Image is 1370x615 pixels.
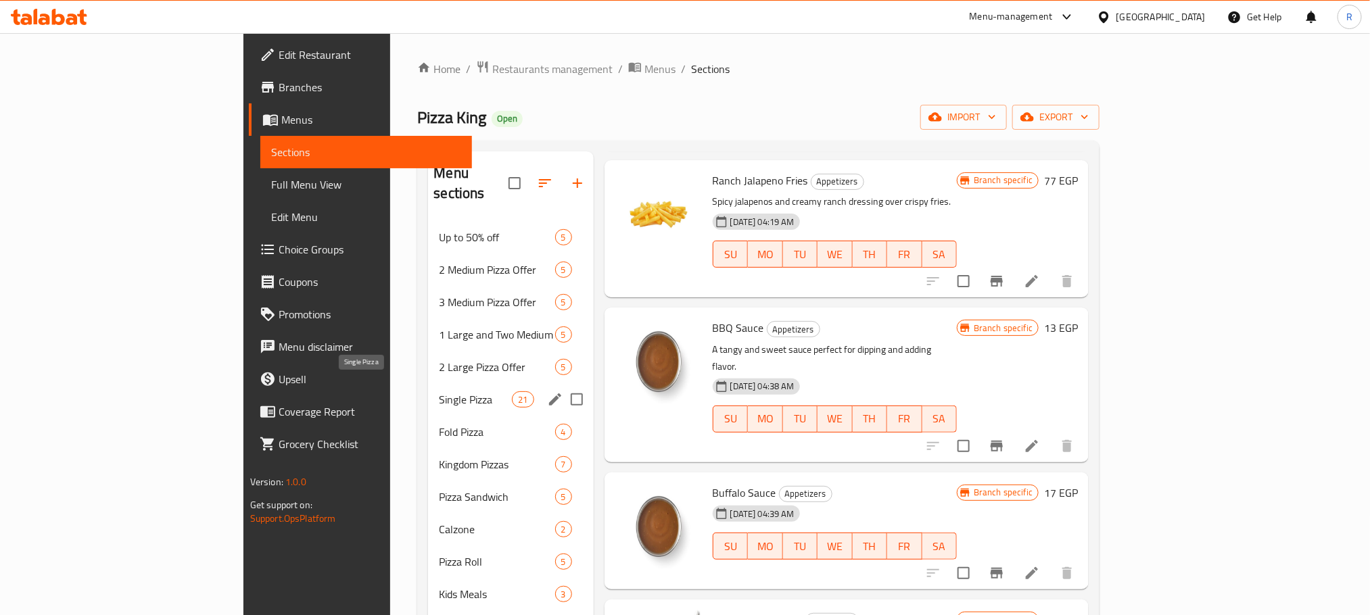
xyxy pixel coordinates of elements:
[561,167,594,199] button: Add section
[1051,557,1083,589] button: delete
[249,428,472,460] a: Grocery Checklist
[428,253,593,286] div: 2 Medium Pizza Offer5
[271,144,461,160] span: Sections
[713,193,957,210] p: Spicy jalapenos and creamy ranch dressing over crispy fries.
[271,176,461,193] span: Full Menu View
[260,136,472,168] a: Sections
[428,383,593,416] div: Single Pizza21edit
[922,405,958,433] button: SA
[719,537,742,556] span: SU
[556,491,571,503] span: 5
[968,174,1038,187] span: Branch specific
[512,391,534,408] div: items
[811,174,864,190] div: Appetizers
[858,409,882,428] span: TH
[753,245,778,264] span: MO
[428,481,593,513] div: Pizza Sandwich5
[949,432,978,460] span: Select to update
[556,458,571,471] span: 7
[970,9,1053,25] div: Menu-management
[681,61,686,77] li: /
[981,430,1013,462] button: Branch-specific-item
[428,448,593,481] div: Kingdom Pizzas7
[279,79,461,95] span: Branches
[439,294,554,310] div: 3 Medium Pizza Offer
[1024,438,1040,454] a: Edit menu item
[1116,9,1206,24] div: [GEOGRAPHIC_DATA]
[780,486,832,501] span: Appetizers
[249,363,472,395] a: Upsell
[249,233,472,266] a: Choice Groups
[556,296,571,309] span: 5
[555,489,572,505] div: items
[439,424,554,440] span: Fold Pizza
[249,395,472,428] a: Coverage Report
[818,241,853,268] button: WE
[853,405,888,433] button: TH
[250,496,312,514] span: Get support on:
[928,409,952,428] span: SA
[439,553,554,570] div: Pizza Roll
[981,557,1013,589] button: Branch-specific-item
[439,262,554,278] span: 2 Medium Pizza Offer
[279,306,461,322] span: Promotions
[788,245,813,264] span: TU
[492,113,523,124] span: Open
[713,341,957,375] p: A tangy and sweet sauce perfect for dipping and adding flavor.
[1023,109,1089,126] span: export
[893,245,917,264] span: FR
[1024,565,1040,581] a: Edit menu item
[476,60,613,78] a: Restaurants management
[618,61,623,77] li: /
[858,245,882,264] span: TH
[981,265,1013,297] button: Branch-specific-item
[753,537,778,556] span: MO
[887,533,922,560] button: FR
[250,510,336,527] a: Support.OpsPlatform
[492,111,523,127] div: Open
[428,513,593,545] div: Calzone2
[439,586,554,602] span: Kids Meals
[555,586,572,602] div: items
[249,298,472,330] a: Promotions
[823,409,847,428] span: WE
[928,537,952,556] span: SA
[556,523,571,536] span: 2
[1044,171,1078,190] h6: 77 EGP
[260,168,472,201] a: Full Menu View
[823,537,847,556] span: WE
[788,537,813,556] span: TU
[725,380,800,393] span: [DATE] 04:38 AM
[556,361,571,374] span: 5
[428,286,593,318] div: 3 Medium Pizza Offer5
[719,409,742,428] span: SU
[691,61,730,77] span: Sections
[788,409,813,428] span: TU
[783,405,818,433] button: TU
[713,170,808,191] span: Ranch Jalapeno Fries
[893,537,917,556] span: FR
[713,318,764,338] span: BBQ Sauce
[1044,483,1078,502] h6: 17 EGP
[748,405,783,433] button: MO
[713,483,776,503] span: Buffalo Sauce
[279,436,461,452] span: Grocery Checklist
[249,103,472,136] a: Menus
[949,559,978,587] span: Select to update
[279,47,461,63] span: Edit Restaurant
[1051,430,1083,462] button: delete
[545,389,565,410] button: edit
[811,174,864,189] span: Appetizers
[285,473,306,491] span: 1.0.0
[783,241,818,268] button: TU
[818,533,853,560] button: WE
[439,521,554,537] span: Calzone
[767,322,820,337] span: Appetizers
[555,456,572,472] div: items
[931,109,996,126] span: import
[439,391,512,408] span: Single Pizza
[725,216,800,228] span: [DATE] 04:19 AM
[249,266,472,298] a: Coupons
